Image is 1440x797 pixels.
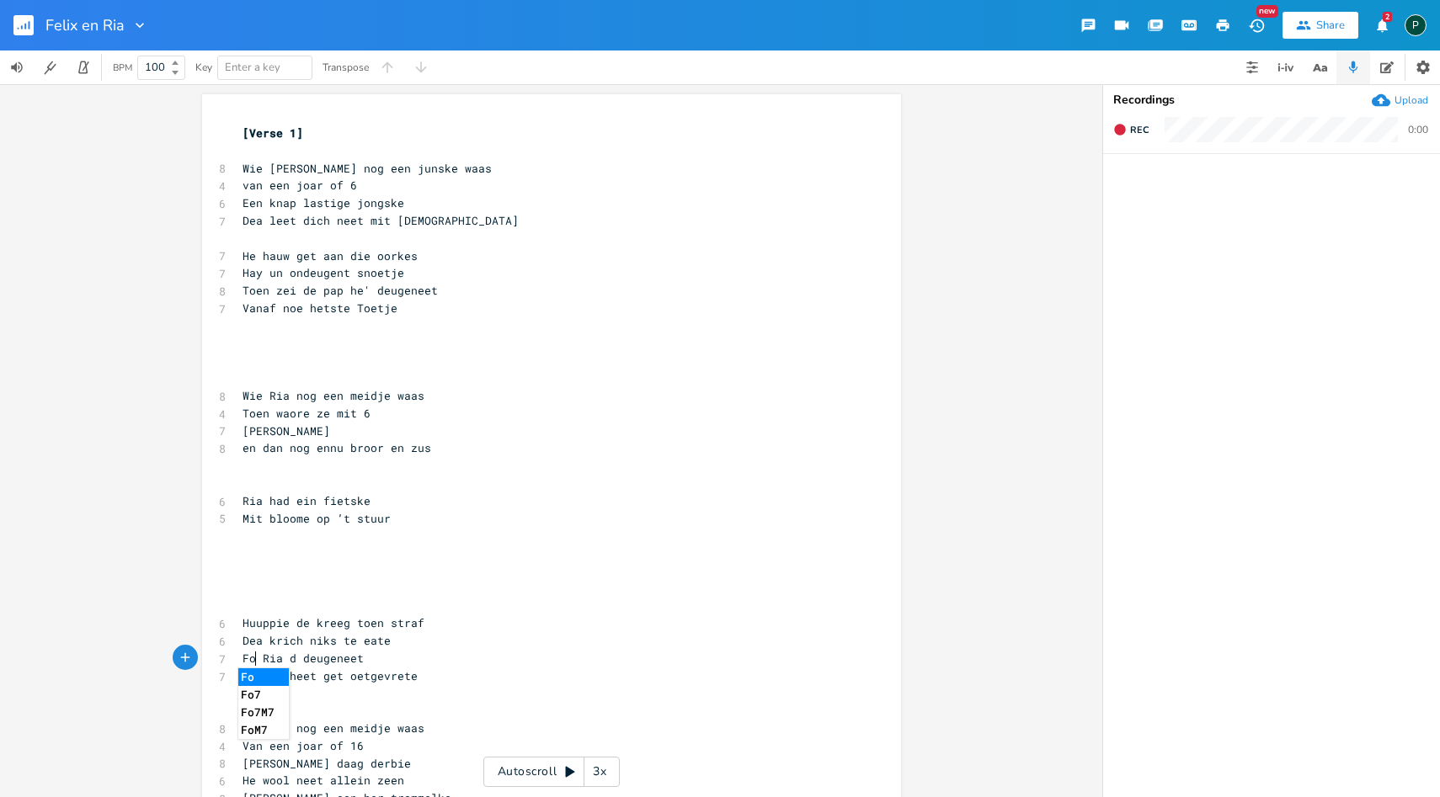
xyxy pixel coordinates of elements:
div: Share [1316,18,1345,33]
span: Felix en Ria [45,18,125,33]
span: He hauw get aan die oorkes [243,248,418,263]
div: Autoscroll [483,757,620,787]
span: van een joar of 6 [243,178,357,193]
div: New [1256,5,1278,18]
span: Fo Ria d deugeneet [243,651,364,666]
div: Piepo [1405,14,1427,36]
button: Share [1283,12,1358,39]
li: Fo7 [238,686,289,704]
button: Rec [1107,116,1155,143]
span: Toen zei de pap he' deugeneet [243,283,438,298]
span: Enter a key [225,60,280,75]
span: Toen waore ze mit 6 [243,406,371,421]
div: Key [195,62,212,72]
button: 2 [1365,10,1399,40]
div: 0:00 [1408,125,1428,135]
span: Vanaf noe hetste Toetje [243,300,397,316]
span: Huuppie de kreeg toen straf [243,615,424,630]
div: 3x [584,757,615,787]
span: Ria had ein fietske [243,493,371,508]
span: Wie Ria nog een meidje waas [243,388,424,403]
div: Upload [1395,93,1428,107]
div: Transpose [323,62,369,72]
span: en dan nog ennu broor en zus [243,440,431,455]
span: Rec [1130,124,1149,136]
span: Wie Ria nog een meidje waas [243,720,424,736]
span: [Verse 1] [243,125,303,141]
div: 2 [1383,12,1392,22]
span: He wool neet allein zeen [243,773,404,788]
button: New [1240,10,1273,40]
span: [PERSON_NAME] daag derbie [243,756,411,771]
span: [PERSON_NAME] [243,423,330,438]
span: Dea krich niks te eate [243,633,391,648]
div: Recordings [1113,94,1430,106]
span: Huppie heet get oetgevrete [243,668,418,683]
span: Van een joar of 16 [243,738,364,753]
span: Dea leet dich neet mit [DEMOGRAPHIC_DATA] [243,213,519,228]
li: Fo [238,668,289,686]
li: Fo7M7 [238,704,289,721]
span: Hay un ondeugent snoetje [243,265,404,280]
li: FoM7 [238,721,289,739]
button: Upload [1372,91,1428,109]
span: Mit bloome op ’t stuur [243,511,391,526]
span: Een knap lastige jongske [243,195,404,210]
div: BPM [113,63,132,72]
button: P [1405,6,1427,45]
span: Wie [PERSON_NAME] nog een junske waas [243,161,492,176]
